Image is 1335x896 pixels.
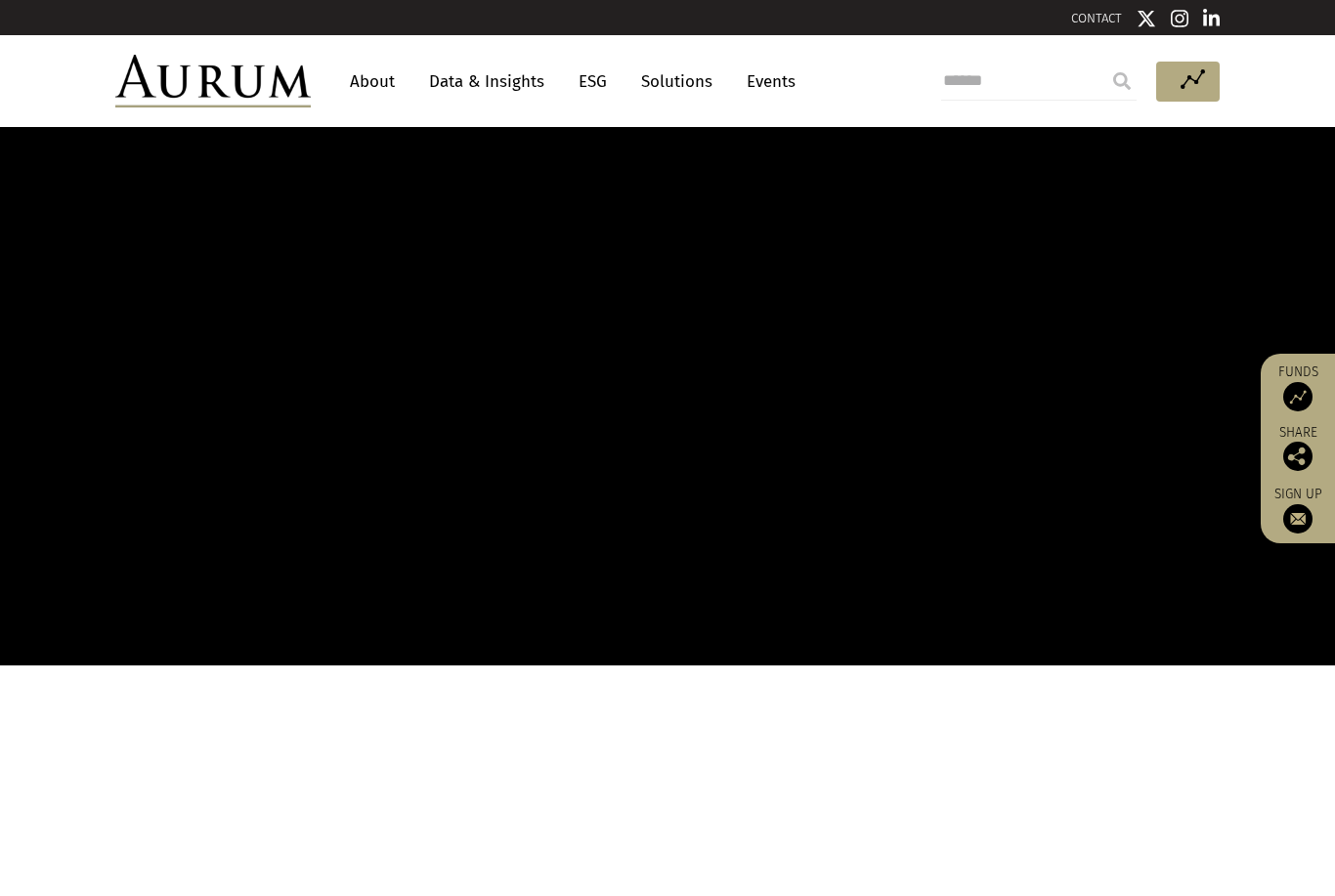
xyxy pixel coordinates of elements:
img: Sign up to our newsletter [1283,504,1313,533]
a: ESG [569,64,617,100]
img: Aurum [115,55,311,107]
a: Funds [1270,363,1325,411]
img: Linkedin icon [1203,9,1221,28]
img: Twitter icon [1137,9,1156,28]
img: Access Funds [1283,382,1313,411]
input: Submit [1102,62,1141,101]
a: CONTACT [1071,11,1122,25]
img: Instagram icon [1171,9,1188,28]
a: Solutions [631,64,722,100]
img: Share this post [1283,442,1313,471]
a: Data & Insights [419,64,554,100]
a: About [340,64,405,100]
div: Share [1270,426,1325,471]
a: Events [737,64,796,100]
a: Sign up [1270,486,1325,533]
